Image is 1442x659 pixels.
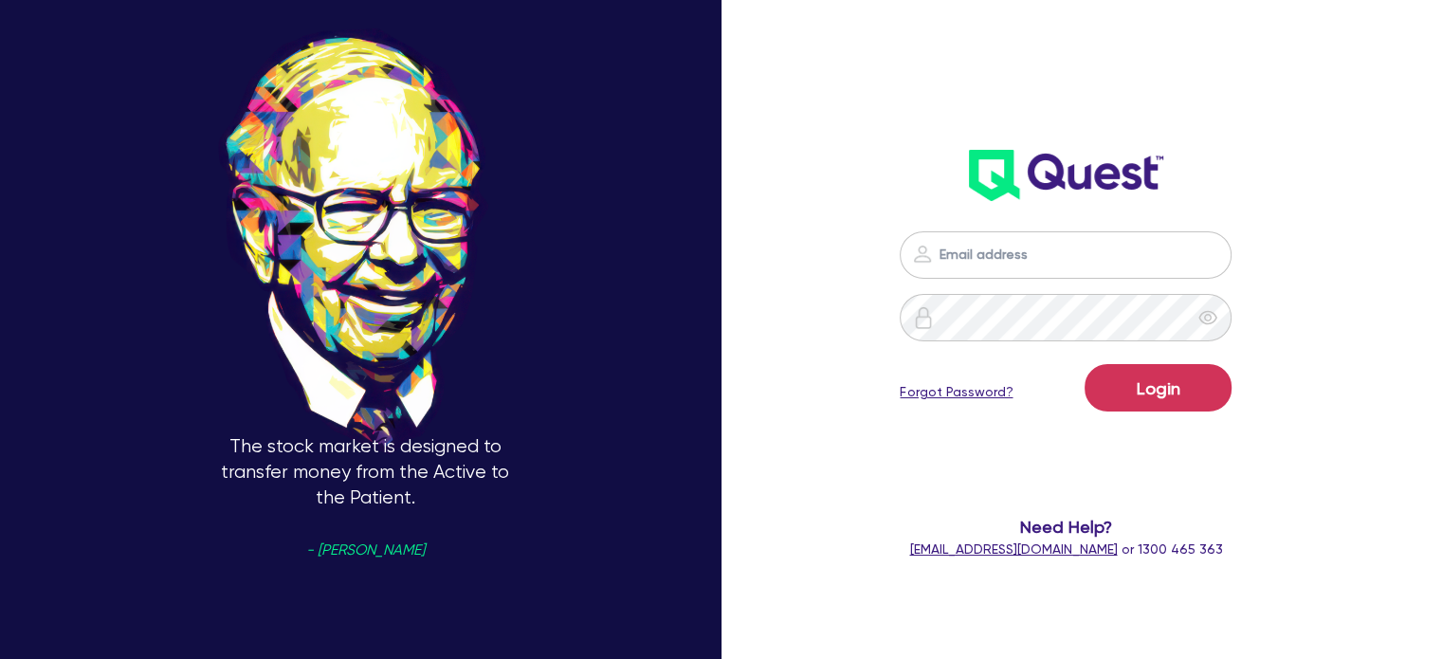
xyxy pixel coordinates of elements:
span: or 1300 465 363 [909,541,1222,557]
a: Forgot Password? [900,382,1013,402]
input: Email address [900,231,1232,279]
button: Login [1085,364,1232,412]
img: icon-password [912,306,935,329]
a: [EMAIL_ADDRESS][DOMAIN_NAME] [909,541,1117,557]
img: icon-password [911,243,934,265]
span: Need Help? [879,514,1252,540]
span: eye [1198,308,1217,327]
img: wH2k97JdezQIQAAAABJRU5ErkJggg== [969,150,1163,201]
span: - [PERSON_NAME] [306,543,425,558]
